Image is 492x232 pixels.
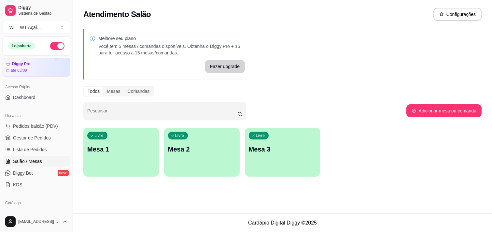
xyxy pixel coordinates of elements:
div: Acesso Rápido [3,82,70,92]
div: Catálogo [3,198,70,208]
span: Produtos [13,210,31,217]
button: Select a team [3,21,70,34]
span: Dashboard [13,94,35,101]
p: Você tem 5 mesas / comandas disponíveis. Obtenha o Diggy Pro + 15 para ter acesso a 15 mesas/coma... [98,43,245,56]
span: KDS [13,181,22,188]
button: Adicionar mesa ou comanda [406,104,482,117]
span: Lista de Pedidos [13,146,47,153]
span: Gestor de Pedidos [13,135,51,141]
span: Diggy [18,5,67,11]
article: Diggy Pro [12,62,31,66]
a: Lista de Pedidos [3,144,70,155]
span: W [8,24,15,31]
button: [EMAIL_ADDRESS][DOMAIN_NAME] [3,214,70,229]
a: Salão / Mesas [3,156,70,167]
a: DiggySistema de Gestão [3,3,70,18]
div: Todos [84,87,103,96]
button: Pedidos balcão (PDV) [3,121,70,131]
a: Diggy Proaté 03/09 [3,58,70,77]
a: Diggy Botnovo [3,168,70,178]
button: Fazer upgrade [205,60,245,73]
button: Alterar Status [50,42,64,50]
div: Loja aberta [8,42,35,50]
span: Salão / Mesas [13,158,42,165]
footer: Cardápio Digital Diggy © 2025 [73,213,492,232]
button: LivreMesa 1 [83,128,159,177]
p: Mesa 1 [87,145,155,154]
span: Diggy Bot [13,170,33,176]
span: [EMAIL_ADDRESS][DOMAIN_NAME] [18,219,60,224]
p: Livre [94,133,104,138]
input: Pesquisar [87,110,237,117]
div: Dia a dia [3,110,70,121]
a: Gestor de Pedidos [3,133,70,143]
div: Comandas [124,87,153,96]
a: KDS [3,180,70,190]
a: Produtos [3,208,70,219]
div: WT Açaí ... [20,24,41,31]
button: LivreMesa 3 [245,128,320,177]
span: Sistema de Gestão [18,11,67,16]
article: até 03/09 [11,68,27,73]
button: Configurações [433,8,482,21]
a: Dashboard [3,92,70,103]
span: Pedidos balcão (PDV) [13,123,58,129]
button: LivreMesa 2 [164,128,240,177]
p: Livre [175,133,184,138]
h2: Atendimento Salão [83,9,151,20]
p: Mesa 3 [249,145,316,154]
div: Mesas [103,87,124,96]
p: Livre [256,133,265,138]
p: Mesa 2 [168,145,236,154]
p: Melhore seu plano [98,35,245,42]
